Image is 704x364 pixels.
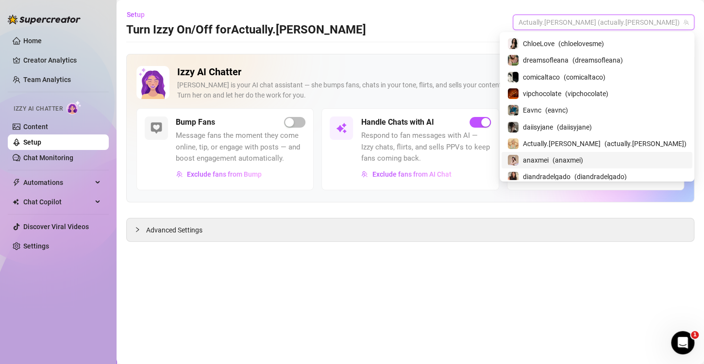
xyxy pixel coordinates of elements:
span: collapsed [134,227,140,232]
a: Content [23,123,48,131]
h5: Bump Fans [176,116,215,128]
span: ( eavnc ) [545,105,568,116]
span: Exclude fans from AI Chat [372,170,451,178]
img: Actually.Maria [508,138,519,149]
img: Chat Copilot [13,199,19,205]
span: Izzy AI Chatter [14,104,63,114]
img: svg%3e [176,171,183,178]
span: Eavnc [523,105,541,116]
img: logo-BBDzfeDw.svg [8,15,81,24]
span: ( daiisyjane ) [557,122,592,132]
button: Setup [126,7,152,22]
h3: Turn Izzy On/Off for Actually.[PERSON_NAME] [126,22,366,38]
span: Advanced Settings [146,225,202,235]
span: ( chloelovesme ) [558,38,604,49]
span: ( comicaltaco ) [564,72,605,83]
a: Discover Viral Videos [23,223,89,231]
img: Izzy AI Chatter [136,66,169,99]
span: thunderbolt [13,179,20,186]
h2: Izzy AI Chatter [177,66,654,78]
span: dreamsofleana [523,55,569,66]
span: Chat Copilot [23,194,92,210]
span: diandradelgado [523,171,570,182]
span: anaxmei [523,155,549,165]
div: [PERSON_NAME] is your AI chat assistant — she bumps fans, chats in your tone, flirts, and sells y... [177,80,654,100]
a: Chat Monitoring [23,154,73,162]
span: Setup [127,11,145,18]
span: Exclude fans from Bump [187,170,262,178]
a: Home [23,37,42,45]
span: Message fans the moment they come online, tip, or engage with posts — and boost engagement automa... [176,130,305,165]
span: Actually.[PERSON_NAME] [523,138,601,149]
span: ( vipchocolate ) [565,88,608,99]
span: team [683,19,689,25]
img: Eavnc [508,105,519,116]
a: Settings [23,242,49,250]
span: vipchocolate [523,88,561,99]
span: Automations [23,175,92,190]
button: Exclude fans from AI Chat [361,166,452,182]
span: ( actually.[PERSON_NAME] ) [604,138,687,149]
span: ( anaxmei ) [553,155,583,165]
span: comicaltaco [523,72,560,83]
img: dreamsofleana [508,55,519,66]
a: Creator Analytics [23,52,101,68]
img: ChloeLove [508,38,519,49]
div: collapsed [134,224,146,235]
span: ( dreamsofleana ) [572,55,623,66]
img: svg%3e [335,122,347,134]
span: Respond to fan messages with AI — Izzy chats, flirts, and sells PPVs to keep fans coming back. [361,130,490,165]
img: anaxmei [508,155,519,165]
a: Team Analytics [23,76,71,83]
h5: Handle Chats with AI [361,116,434,128]
iframe: Intercom live chat [671,331,694,354]
img: comicaltaco [508,72,519,83]
a: Setup [23,138,41,146]
span: ChloeLove [523,38,554,49]
span: daiisyjane [523,122,553,132]
img: AI Chatter [67,100,82,115]
button: Exclude fans from Bump [176,166,262,182]
img: svg%3e [151,122,162,134]
img: vipchocolate [508,88,519,99]
span: 1 [691,331,699,339]
span: ( diandradelgado ) [574,171,627,182]
img: diandradelgado [508,172,519,182]
span: Actually.Maria (actually.maria) [519,15,688,30]
img: daiisyjane [508,122,519,132]
img: svg%3e [361,171,368,178]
